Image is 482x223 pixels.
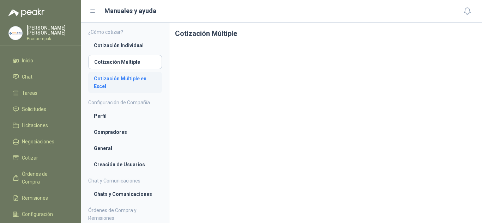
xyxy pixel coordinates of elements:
a: General [88,142,162,155]
a: Compradores [88,125,162,139]
a: Órdenes de Compra [8,167,73,188]
a: Licitaciones [8,119,73,132]
a: Perfil [88,109,162,123]
span: Órdenes de Compra [22,170,66,186]
a: Negociaciones [8,135,73,148]
h4: Órdenes de Compra y Remisiones [88,206,162,222]
li: Perfil [94,112,156,120]
a: Configuración [8,207,73,221]
li: Cotización Múltiple [94,58,156,66]
a: Chat [8,70,73,83]
h4: Configuración de Compañía [88,99,162,106]
a: Inicio [8,54,73,67]
span: Inicio [22,57,33,64]
a: Creación de Usuarios [88,158,162,171]
span: Configuración [22,210,53,218]
li: Cotización Múltiple en Excel [94,75,156,90]
a: Solicitudes [8,103,73,116]
span: Solicitudes [22,105,46,113]
img: Company Logo [9,26,22,40]
h1: Cotización Múltiple [169,23,482,45]
li: Cotización Individual [94,42,156,49]
a: Cotización Múltiple [88,55,162,69]
a: Cotización Individual [88,39,162,52]
span: Tareas [22,89,37,97]
li: Chats y Comunicaciones [94,190,156,198]
h4: ¿Cómo cotizar? [88,28,162,36]
a: Tareas [8,86,73,100]
span: Chat [22,73,32,81]
li: Compradores [94,128,156,136]
img: Logo peakr [8,8,44,17]
iframe: 6fd1e0d916bf4ef584a102922c537bb4 [175,51,476,219]
p: [PERSON_NAME] [PERSON_NAME] [27,25,73,35]
a: Chats y Comunicaciones [88,187,162,201]
a: Cotizar [8,151,73,165]
span: Remisiones [22,194,48,202]
h4: Chat y Comunicaciones [88,177,162,185]
span: Licitaciones [22,122,48,129]
h1: Manuales y ayuda [104,6,156,16]
a: Remisiones [8,191,73,205]
p: Produempak [27,37,73,41]
li: Creación de Usuarios [94,161,156,168]
a: Cotización Múltiple en Excel [88,72,162,93]
li: General [94,144,156,152]
span: Negociaciones [22,138,54,145]
span: Cotizar [22,154,38,162]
